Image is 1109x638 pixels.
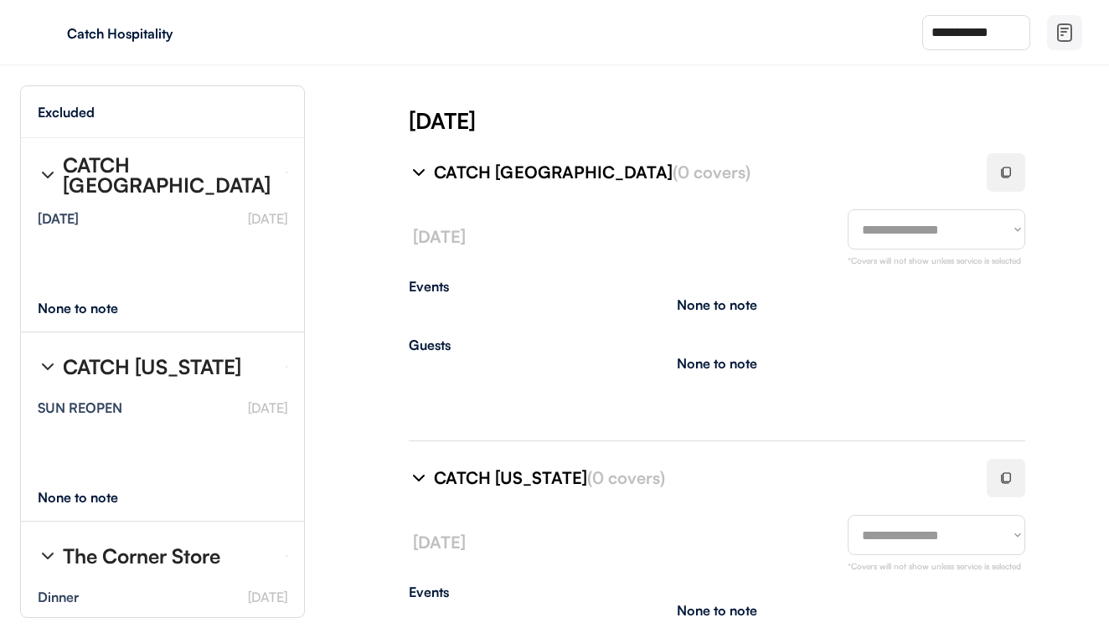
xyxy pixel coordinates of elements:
div: SUN REOPEN [38,401,122,414]
font: [DATE] [248,210,287,227]
div: Events [409,280,1025,293]
div: None to note [677,298,757,311]
div: CATCH [GEOGRAPHIC_DATA] [434,161,967,184]
img: file-02.svg [1055,23,1075,43]
font: (0 covers) [587,467,665,488]
img: chevron-right%20%281%29.svg [38,165,58,185]
img: chevron-right%20%281%29.svg [38,357,58,377]
div: Excluded [38,105,95,119]
img: chevron-right%20%281%29.svg [409,162,429,183]
div: Events [409,585,1025,599]
font: [DATE] [413,532,466,553]
div: CATCH [US_STATE] [434,466,967,490]
img: chevron-right%20%281%29.svg [409,468,429,488]
div: [DATE] [38,212,79,225]
div: Guests [409,338,1025,352]
img: chevron-right%20%281%29.svg [38,546,58,566]
div: None to note [677,357,757,370]
div: None to note [38,301,149,315]
div: CATCH [US_STATE] [63,357,241,377]
div: None to note [677,604,757,617]
div: The Corner Store [63,546,220,566]
div: [DATE] [409,105,1109,136]
div: Catch Hospitality [67,27,278,40]
font: [DATE] [413,226,466,247]
img: yH5BAEAAAAALAAAAAABAAEAAAIBRAA7 [34,19,60,46]
div: Dinner [38,590,79,604]
font: [DATE] [248,589,287,605]
font: (0 covers) [673,162,751,183]
font: *Covers will not show unless service is selected [848,561,1021,571]
font: [DATE] [248,399,287,416]
div: CATCH [GEOGRAPHIC_DATA] [63,155,272,195]
font: *Covers will not show unless service is selected [848,255,1021,265]
div: None to note [38,491,149,504]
